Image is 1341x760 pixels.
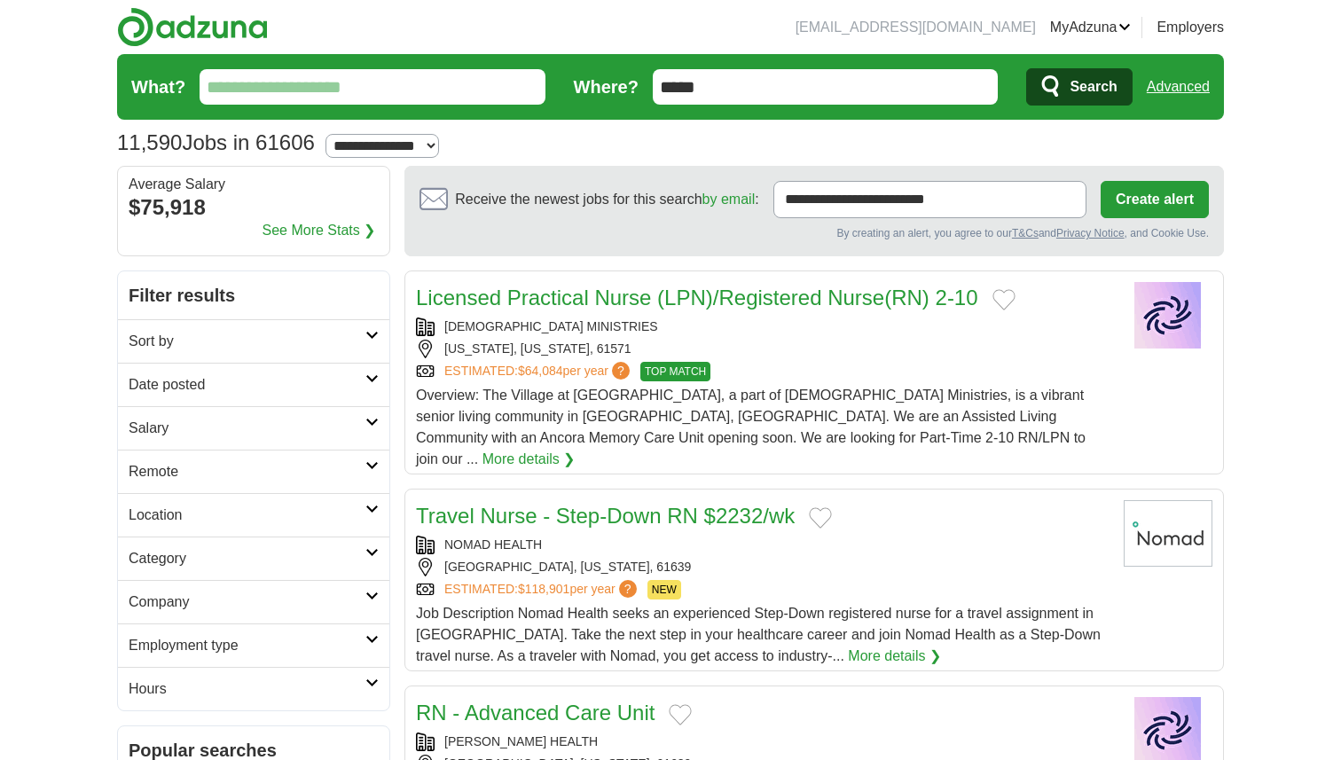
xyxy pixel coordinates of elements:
a: Advanced [1147,69,1210,105]
a: T&Cs [1012,227,1039,239]
button: Add to favorite jobs [809,507,832,529]
li: [EMAIL_ADDRESS][DOMAIN_NAME] [796,17,1036,38]
span: Overview: The Village at [GEOGRAPHIC_DATA], a part of [DEMOGRAPHIC_DATA] Ministries, is a vibrant... [416,388,1086,466]
h2: Hours [129,678,365,700]
h1: Jobs in 61606 [117,130,315,154]
h2: Date posted [129,374,365,396]
h2: Company [129,592,365,613]
span: Receive the newest jobs for this search : [455,189,758,210]
button: Add to favorite jobs [992,289,1016,310]
a: Sort by [118,319,389,363]
div: $75,918 [129,192,379,223]
a: Company [118,580,389,623]
span: TOP MATCH [640,362,710,381]
a: Travel Nurse - Step-Down RN $2232/wk [416,504,795,528]
h2: Location [129,505,365,526]
button: Create alert [1101,181,1209,218]
a: NOMAD HEALTH [444,537,542,552]
img: Nomad Health logo [1124,500,1212,567]
span: Job Description Nomad Health seeks an experienced Step-Down registered nurse for a travel assignm... [416,606,1101,663]
a: See More Stats ❯ [263,220,376,241]
a: MyAdzuna [1050,17,1132,38]
button: Search [1026,68,1132,106]
a: Licensed Practical Nurse (LPN)/Registered Nurse(RN) 2-10 [416,286,978,309]
a: Privacy Notice [1056,227,1125,239]
h2: Sort by [129,331,365,352]
button: Add to favorite jobs [669,704,692,725]
div: [GEOGRAPHIC_DATA], [US_STATE], 61639 [416,558,1110,576]
a: RN - Advanced Care Unit [416,701,655,725]
div: [DEMOGRAPHIC_DATA] MINISTRIES [416,317,1110,336]
span: ? [612,362,630,380]
span: Search [1070,69,1117,105]
h2: Employment type [129,635,365,656]
label: What? [131,74,185,100]
a: ESTIMATED:$64,084per year? [444,362,633,381]
h2: Filter results [118,271,389,319]
span: $64,084 [518,364,563,378]
h2: Salary [129,418,365,439]
img: Company logo [1124,282,1212,349]
span: NEW [647,580,681,599]
span: $118,901 [518,582,569,596]
a: Remote [118,450,389,493]
a: Category [118,537,389,580]
div: By creating an alert, you agree to our and , and Cookie Use. [420,225,1209,241]
span: ? [619,580,637,598]
a: ESTIMATED:$118,901per year? [444,580,640,599]
a: Date posted [118,363,389,406]
div: [US_STATE], [US_STATE], 61571 [416,340,1110,358]
a: Salary [118,406,389,450]
a: Employment type [118,623,389,667]
div: Average Salary [129,177,379,192]
h2: Remote [129,461,365,482]
label: Where? [574,74,639,100]
a: Employers [1157,17,1224,38]
img: Adzuna logo [117,7,268,47]
a: More details ❯ [482,449,576,470]
a: Location [118,493,389,537]
a: Hours [118,667,389,710]
div: [PERSON_NAME] HEALTH [416,733,1110,751]
h2: Category [129,548,365,569]
a: by email [702,192,756,207]
span: 11,590 [117,127,182,159]
a: More details ❯ [848,646,941,667]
